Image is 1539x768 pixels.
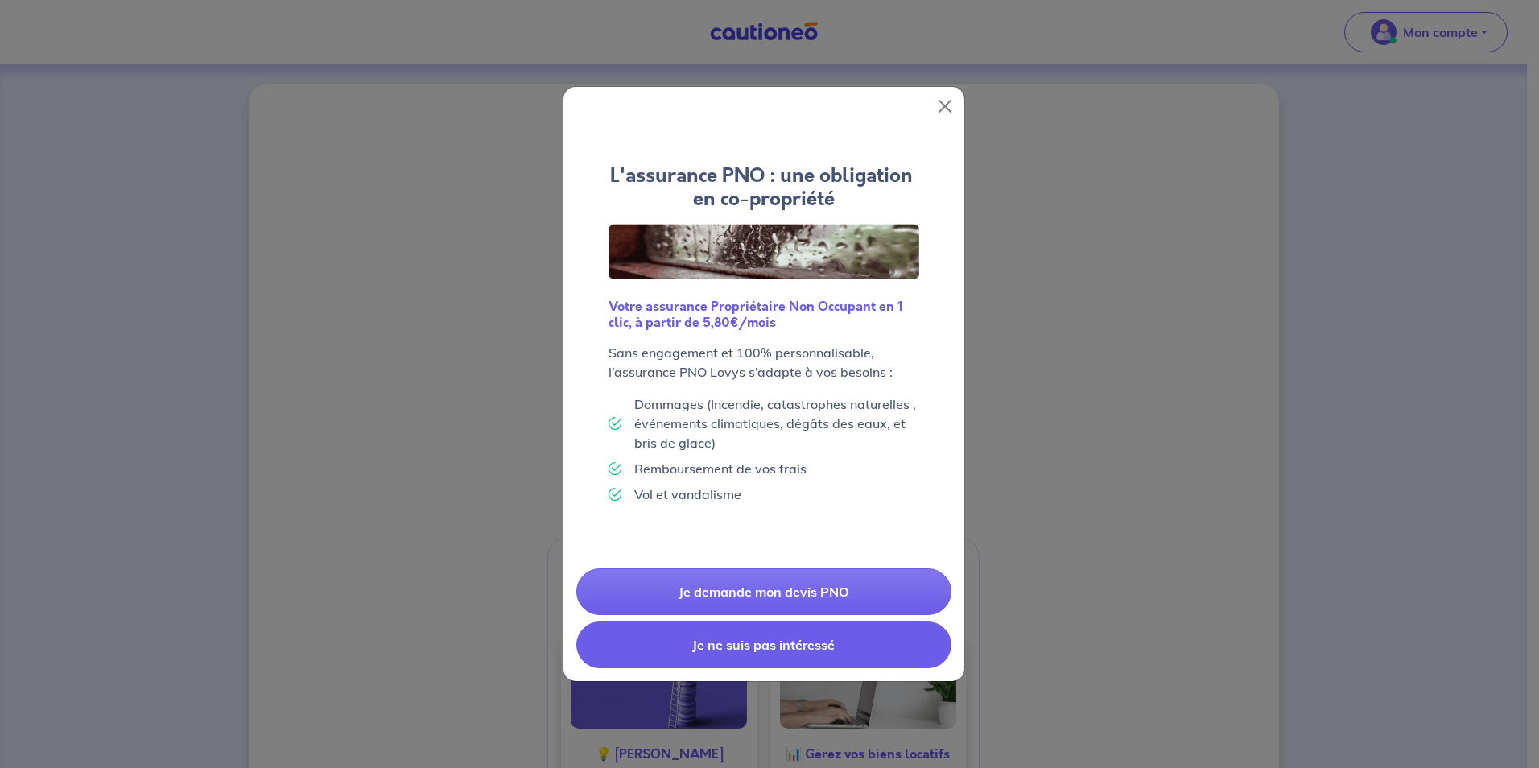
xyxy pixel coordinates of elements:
[609,343,919,382] p: Sans engagement et 100% personnalisable, l’assurance PNO Lovys s’adapte à vos besoins :
[576,568,951,615] a: Je demande mon devis PNO
[634,459,807,478] p: Remboursement de vos frais
[932,93,958,119] button: Close
[609,299,919,329] h6: Votre assurance Propriétaire Non Occupant en 1 clic, à partir de 5,80€/mois
[634,485,741,504] p: Vol et vandalisme
[609,164,919,211] h4: L'assurance PNO : une obligation en co-propriété
[634,394,919,452] p: Dommages (Incendie, catastrophes naturelles , événements climatiques, dégâts des eaux, et bris de...
[609,224,919,280] img: Logo Lovys
[576,621,951,668] button: Je ne suis pas intéressé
